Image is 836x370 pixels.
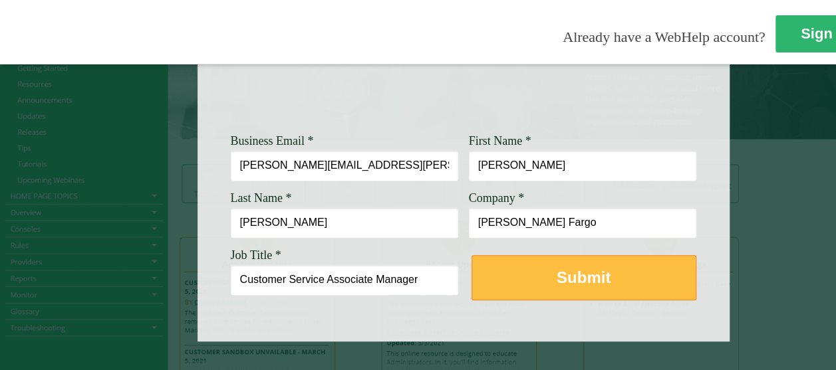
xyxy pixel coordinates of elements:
[231,134,314,147] span: Business Email *
[231,248,281,262] span: Job Title *
[557,268,611,286] strong: Submit
[469,134,531,147] span: First Name *
[472,255,696,300] button: Submit
[231,191,292,205] span: Last Name *
[469,191,525,205] span: Company *
[239,49,688,116] img: Need Credentials? Sign up below. Have Credentials? Use the sign-in button.
[563,29,765,45] span: Already have a WebHelp account?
